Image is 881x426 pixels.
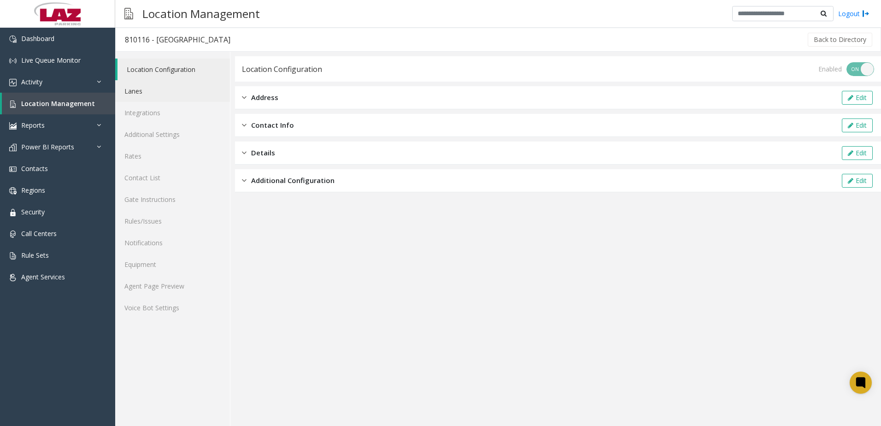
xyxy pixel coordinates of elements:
a: Notifications [115,232,230,254]
span: Dashboard [21,34,54,43]
div: 810116 - [GEOGRAPHIC_DATA] [125,34,230,46]
img: 'icon' [9,209,17,216]
img: closed [242,175,247,186]
a: Equipment [115,254,230,275]
img: 'icon' [9,231,17,238]
img: logout [862,9,869,18]
span: Reports [21,121,45,130]
div: Enabled [818,64,842,74]
span: Details [251,148,275,158]
a: Lanes [115,80,230,102]
button: Back to Directory [808,33,872,47]
a: Location Configuration [117,59,230,80]
img: closed [242,148,247,158]
span: Power BI Reports [21,142,74,151]
img: 'icon' [9,166,17,173]
span: Activity [21,77,42,86]
span: Address [251,92,278,103]
a: Integrations [115,102,230,124]
span: Contacts [21,164,48,173]
img: 'icon' [9,79,17,86]
a: Rules/Issues [115,210,230,232]
a: Location Management [2,93,115,114]
a: Contact List [115,167,230,189]
span: Security [21,207,45,216]
a: Rates [115,145,230,167]
a: Logout [838,9,869,18]
span: Live Queue Monitor [21,56,81,65]
button: Edit [842,146,873,160]
div: Location Configuration [242,63,322,75]
button: Edit [842,91,873,105]
img: pageIcon [124,2,133,25]
img: 'icon' [9,252,17,260]
button: Edit [842,118,873,132]
img: 'icon' [9,274,17,281]
a: Gate Instructions [115,189,230,210]
span: Call Centers [21,229,57,238]
img: 'icon' [9,57,17,65]
img: 'icon' [9,35,17,43]
h3: Location Management [138,2,264,25]
span: Regions [21,186,45,195]
img: 'icon' [9,187,17,195]
a: Agent Page Preview [115,275,230,297]
span: Location Management [21,99,95,108]
span: Additional Configuration [251,175,335,186]
span: Rule Sets [21,251,49,260]
span: Agent Services [21,272,65,281]
img: 'icon' [9,101,17,108]
img: closed [242,120,247,130]
span: Contact Info [251,120,294,130]
img: 'icon' [9,122,17,130]
a: Additional Settings [115,124,230,145]
a: Voice Bot Settings [115,297,230,319]
img: closed [242,92,247,103]
button: Edit [842,174,873,188]
img: 'icon' [9,144,17,151]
